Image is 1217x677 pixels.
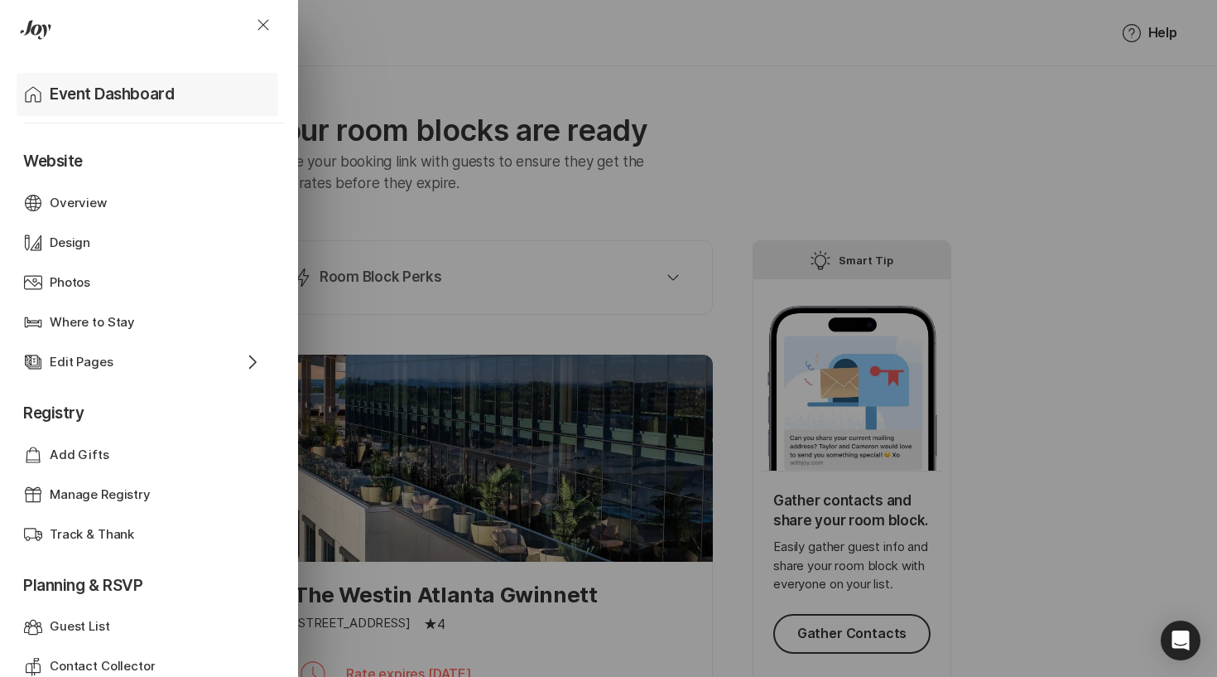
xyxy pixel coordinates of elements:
p: Event Dashboard [50,83,174,106]
p: Website [23,130,268,183]
p: Where to Stay [50,313,135,332]
a: Manage Registry [23,475,268,515]
p: Track & Thank [50,525,134,544]
p: Contact Collector [50,657,155,676]
div: Open Intercom Messenger [1161,621,1200,660]
p: Photos [50,273,90,293]
p: Overview [50,194,107,213]
a: Track & Thank [23,515,268,554]
p: Registry [23,382,268,435]
button: Close [233,5,293,45]
p: Manage Registry [50,486,151,505]
p: Planning & RSVP [23,554,268,607]
a: Photos [23,263,268,302]
p: Guest List [50,617,110,636]
a: Overview [23,183,268,223]
p: Add Gifts [50,446,109,465]
a: Where to Stay [23,302,268,342]
a: Guest List [23,607,268,647]
a: Design [23,223,268,263]
p: Design [50,234,90,253]
a: Event Dashboard [23,73,285,116]
a: Add Gifts [23,435,268,475]
p: Edit Pages [50,353,113,372]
